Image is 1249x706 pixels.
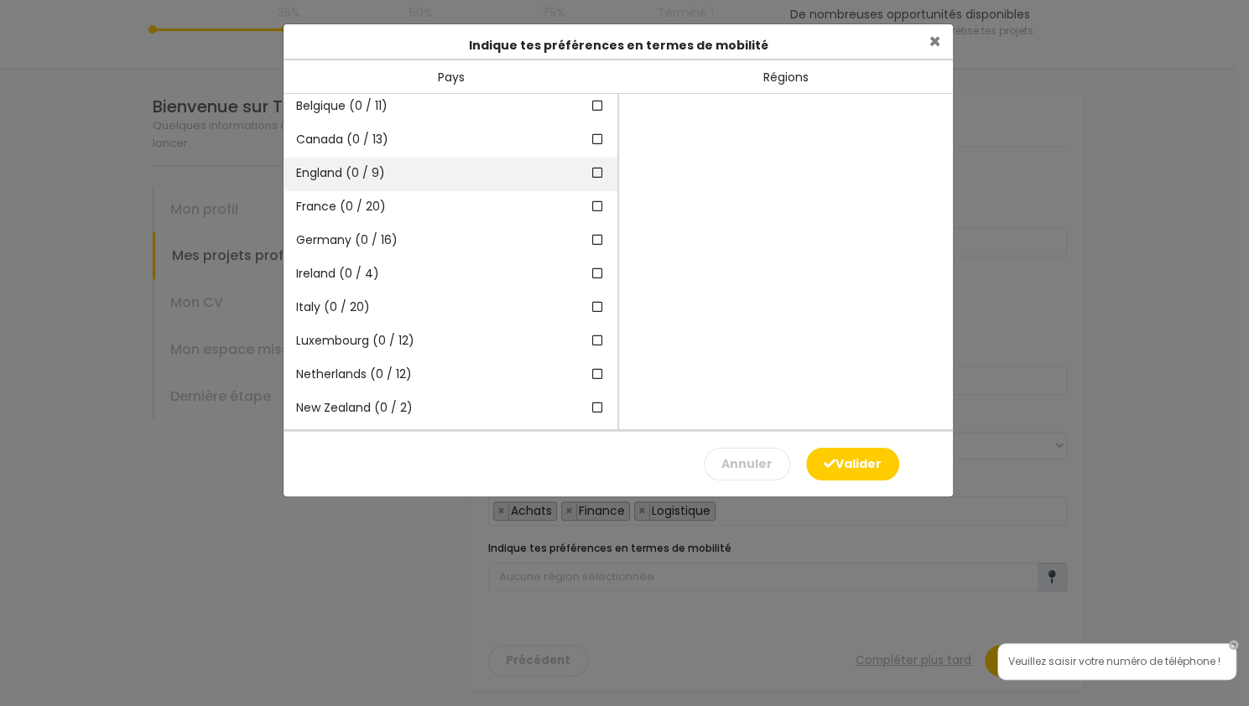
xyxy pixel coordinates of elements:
[806,448,899,480] button: Valider
[296,231,398,248] span: Germany (0 / 16)
[296,265,379,282] span: Ireland (0 / 4)
[618,60,953,94] div: Régions
[997,643,1236,680] div: Veuillez saisir votre numéro de téléphone !
[296,298,370,315] span: Italy (0 / 20)
[704,448,790,480] button: Annuler
[929,23,941,52] button: Close
[284,60,618,94] div: Pays
[296,164,385,181] span: England (0 / 9)
[296,37,940,55] div: Indique tes préférences en termes de mobilité
[296,366,412,382] span: Netherlands (0 / 12)
[929,28,941,55] span: ×
[296,97,388,114] span: Belgique (0 / 11)
[296,332,414,349] span: Luxembourg (0 / 12)
[296,131,388,148] span: Canada (0 / 13)
[296,399,413,416] span: New Zealand (0 / 2)
[296,198,386,215] span: France (0 / 20)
